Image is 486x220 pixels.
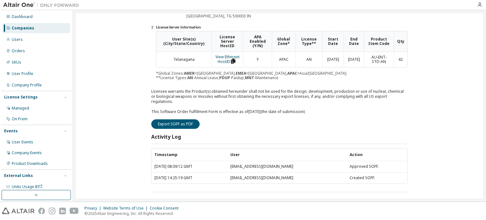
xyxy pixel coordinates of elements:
div: Users [12,37,23,42]
b: PDUP [219,75,230,80]
td: AN [296,52,322,67]
th: Action [346,148,407,161]
div: *Global Zones: =[GEOGRAPHIC_DATA], =[GEOGRAPHIC_DATA], =Asia/[GEOGRAPHIC_DATA] **License Types: -... [156,31,408,80]
button: Export SOFF as PDF [151,119,200,129]
td: Y [243,52,272,67]
th: License Server HostID [211,31,243,52]
td: [DATE] [322,52,344,67]
div: Orders [12,48,25,53]
th: Start Date [322,31,344,52]
div: SKUs [12,60,21,65]
div: Product Downloads [12,161,48,166]
img: instagram.svg [49,208,55,214]
th: User [227,148,346,161]
td: Created SOFF. [346,172,407,184]
div: On Prem [12,116,28,122]
td: APAC [272,52,296,67]
h3: Activity Log [151,134,181,140]
div: Events [4,129,18,134]
img: altair_logo.svg [2,208,34,214]
img: linkedin.svg [59,208,66,214]
div: License Settings [4,95,38,100]
b: AN [187,75,193,80]
img: youtube.svg [70,208,79,214]
td: [DATE] 08:09:12 GMT [152,161,227,172]
th: Product Item Code [364,31,394,52]
td: Telanagana [156,52,211,67]
div: External Links [4,173,33,178]
td: Approved SOFF. [346,161,407,172]
a: View Ethernet HostID [215,54,240,64]
b: APAC [287,71,297,76]
b: AMER [184,71,195,76]
div: Company Events [12,150,42,155]
td: [GEOGRAPHIC_DATA], TG 500003 IN [186,14,308,18]
td: Address: [157,9,186,14]
img: facebook.svg [38,208,45,214]
th: Qty [394,31,407,52]
span: Units Usage BI [12,184,43,189]
td: [DATE] [344,52,364,67]
td: 42 [394,52,407,67]
th: Timestamp [152,148,227,161]
div: Company Profile [12,83,42,88]
div: Managed [12,106,29,111]
b: MNT [245,75,254,80]
td: [EMAIL_ADDRESS][DOMAIN_NAME] [227,172,346,184]
div: User Events [12,140,33,145]
th: APA Enabled (Y/N) [243,31,272,52]
th: End Date [344,31,364,52]
div: Dashboard [12,14,33,19]
div: Cookie Consent [150,206,182,211]
td: [EMAIL_ADDRESS][DOMAIN_NAME] [227,161,346,172]
td: [DATE] 14:25:19 GMT [152,172,227,184]
b: EMEA [236,71,246,76]
li: License Server Information [156,25,408,30]
th: User Site(s) (City/State/Country) [156,31,211,52]
div: Privacy [84,206,103,211]
th: License Type** [296,31,322,52]
img: Altair One [3,2,82,8]
th: Global Zone* [272,31,296,52]
td: AU-ENT-STD-AN [364,52,394,67]
div: User Profile [12,71,33,76]
p: © 2025 Altair Engineering, Inc. All Rights Reserved. [84,211,182,216]
div: Website Terms of Use [103,206,150,211]
div: Companies [12,26,34,31]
